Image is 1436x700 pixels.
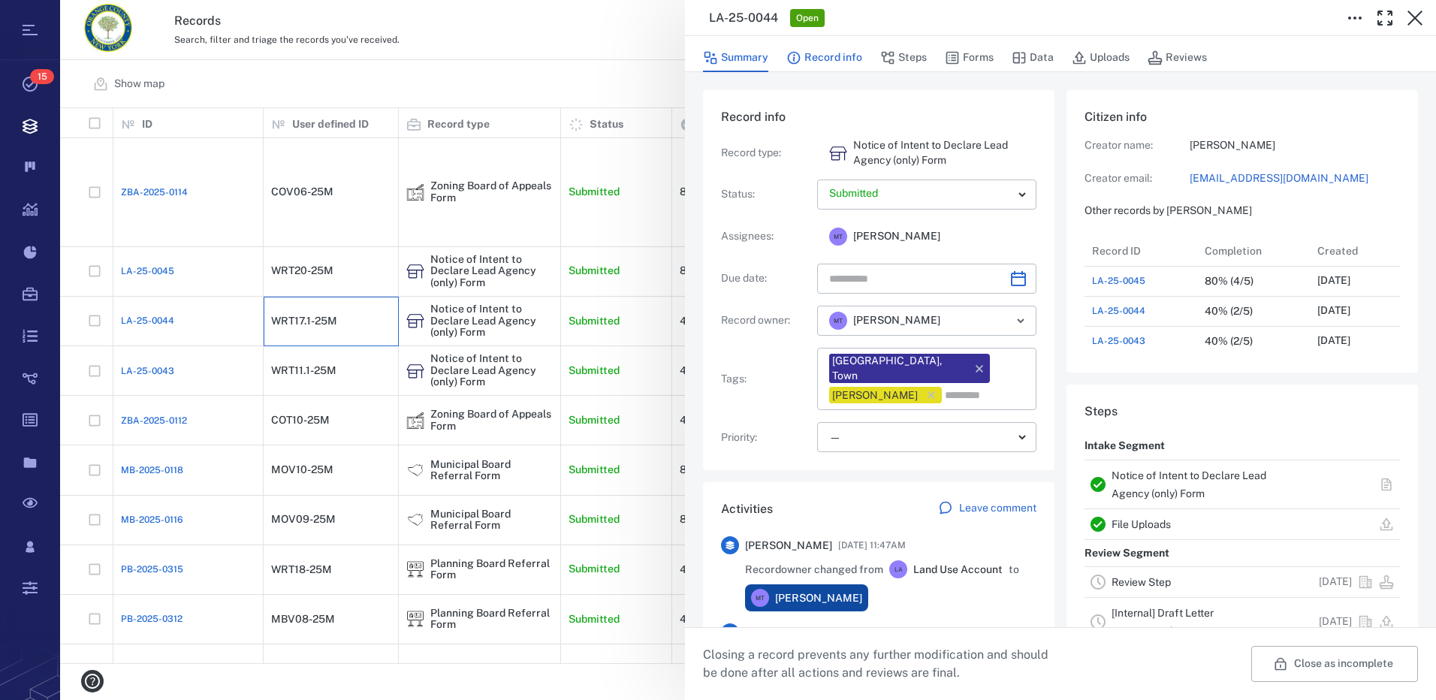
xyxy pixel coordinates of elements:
button: Steps [880,44,927,72]
p: Intake Segment [1085,433,1165,460]
p: Review Segment [1085,540,1169,567]
div: Completion [1197,236,1310,266]
div: Record ID [1085,236,1197,266]
div: 40% (2/5) [1205,306,1253,317]
button: Toggle to Edit Boxes [1340,3,1370,33]
p: Creator name: [1085,138,1190,153]
div: — [829,429,1012,446]
span: Record owner changed from [745,563,883,578]
span: Open [793,12,822,25]
button: Close [1400,3,1430,33]
a: [EMAIL_ADDRESS][DOMAIN_NAME] [1190,171,1400,186]
p: Creator email: [1085,171,1190,186]
p: [DATE] [1319,575,1352,590]
a: [Internal] Draft Letter Recommendation For Review [1112,607,1251,637]
h6: Record info [721,108,1036,126]
div: M T [751,589,769,607]
h6: Activities [721,500,773,518]
p: Tags : [721,372,811,387]
button: Open [1010,310,1031,331]
span: to [1009,563,1019,578]
button: Toggle Fullscreen [1370,3,1400,33]
span: [DATE] 11:47AM [838,536,906,554]
p: Due date : [721,271,811,286]
button: Close as incomplete [1251,646,1418,682]
button: Reviews [1148,44,1207,72]
span: [PERSON_NAME] [745,626,832,641]
button: Forms [945,44,994,72]
div: Citizen infoCreator name:[PERSON_NAME]Creator email:[EMAIL_ADDRESS][DOMAIN_NAME]Other records by ... [1066,90,1418,385]
a: LA-25-0045 [1092,274,1145,288]
button: Choose date [1003,264,1033,294]
a: LA-25-0043 [1092,334,1145,348]
p: [DATE] [1319,614,1352,629]
p: Record owner : [721,313,811,328]
div: Created [1317,230,1358,272]
p: [DATE] [1317,303,1350,318]
span: [DATE] 11:47AM [838,623,906,641]
button: Summary [703,44,768,72]
span: [PERSON_NAME] [745,539,832,554]
div: 80% (4/5) [1205,276,1253,287]
div: Record infoRecord type:Notice of Intent to Declare Lead Agency (only) FormStatus:Assignees:MT[PER... [703,90,1054,482]
p: Status : [721,187,811,202]
h6: Steps [1085,403,1400,421]
span: [PERSON_NAME] [853,229,940,244]
div: [PERSON_NAME] [832,388,918,403]
p: [PERSON_NAME] [1190,138,1400,153]
p: [DATE] [1317,273,1350,288]
p: Record type : [721,146,811,161]
div: Notice of Intent to Declare Lead Agency (only) Form [829,144,847,162]
a: LA-25-0044 [1092,304,1145,318]
a: Notice of Intent to Declare Lead Agency (only) Form [1112,469,1266,499]
div: Created [1310,236,1422,266]
p: Assignees : [721,229,811,244]
div: 40% (2/5) [1205,336,1253,347]
p: Closing a record prevents any further modification and should be done after all actions and revie... [703,646,1060,682]
button: Uploads [1072,44,1130,72]
span: Help [34,11,65,24]
button: Data [1012,44,1054,72]
h6: Citizen info [1085,108,1400,126]
div: Completion [1205,230,1262,272]
span: Land Use Account [913,563,1003,578]
button: Record info [786,44,862,72]
p: Other records by [PERSON_NAME] [1085,204,1400,219]
span: [PERSON_NAME] [853,313,940,328]
div: [GEOGRAPHIC_DATA], Town [832,354,966,383]
h3: LA-25-0044 [709,9,778,27]
span: 15 [30,69,54,84]
p: Submitted [829,186,1012,201]
div: Record ID [1092,230,1141,272]
div: M T [829,228,847,246]
p: [DATE] [1317,333,1350,348]
p: Priority : [721,430,811,445]
p: Leave comment [959,501,1036,516]
a: Review Step [1112,576,1171,588]
div: M T [829,312,847,330]
a: File Uploads [1112,518,1171,530]
div: L A [889,560,907,578]
p: Notice of Intent to Declare Lead Agency (only) Form [853,138,1036,167]
span: [PERSON_NAME] [775,591,862,606]
a: Leave comment [938,500,1036,518]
